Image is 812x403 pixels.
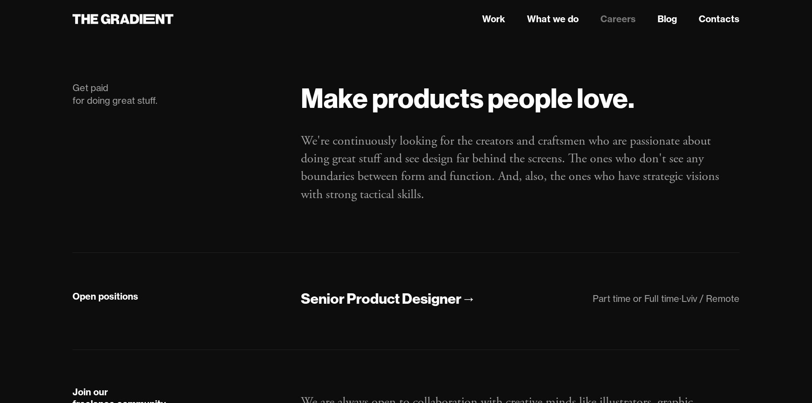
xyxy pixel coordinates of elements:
[657,12,677,26] a: Blog
[679,293,681,304] div: ·
[301,132,739,204] p: We're continuously looking for the creators and craftsmen who are passionate about doing great st...
[72,291,138,302] strong: Open positions
[593,293,679,304] div: Part time or Full time
[301,81,634,115] strong: Make products people love.
[301,289,461,308] div: Senior Product Designer
[681,293,739,304] div: Lviv / Remote
[72,82,283,107] div: Get paid for doing great stuff.
[600,12,636,26] a: Careers
[301,289,476,309] a: Senior Product Designer→
[461,289,476,308] div: →
[482,12,505,26] a: Work
[527,12,579,26] a: What we do
[699,12,739,26] a: Contacts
